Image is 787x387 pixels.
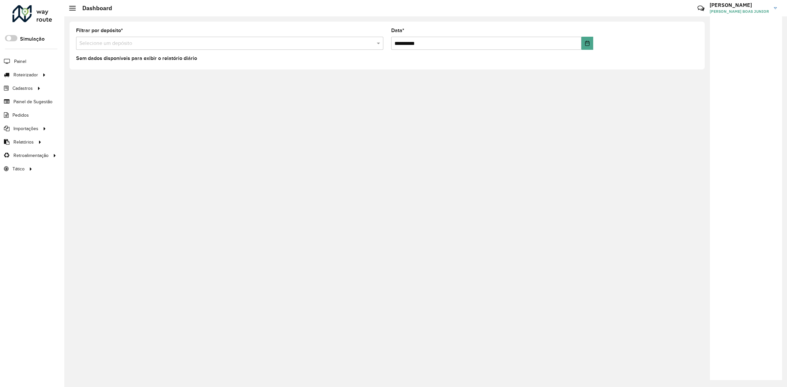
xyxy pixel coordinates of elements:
[13,71,38,78] span: Roteirizador
[13,152,49,159] span: Retroalimentação
[13,125,38,132] span: Importações
[581,37,593,50] button: Choose Date
[14,58,26,65] span: Painel
[13,139,34,145] span: Relatórios
[391,27,404,34] label: Data
[710,2,769,8] h3: [PERSON_NAME]
[20,35,45,43] label: Simulação
[13,98,52,105] span: Painel de Sugestão
[76,27,123,34] label: Filtrar por depósito
[694,1,708,15] a: Contato Rápido
[76,5,112,12] h2: Dashboard
[12,85,33,92] span: Cadastros
[76,54,197,62] label: Sem dados disponíveis para exibir o relatório diário
[710,9,769,14] span: [PERSON_NAME] BOAS JUNIOR
[12,112,29,119] span: Pedidos
[12,165,25,172] span: Tático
